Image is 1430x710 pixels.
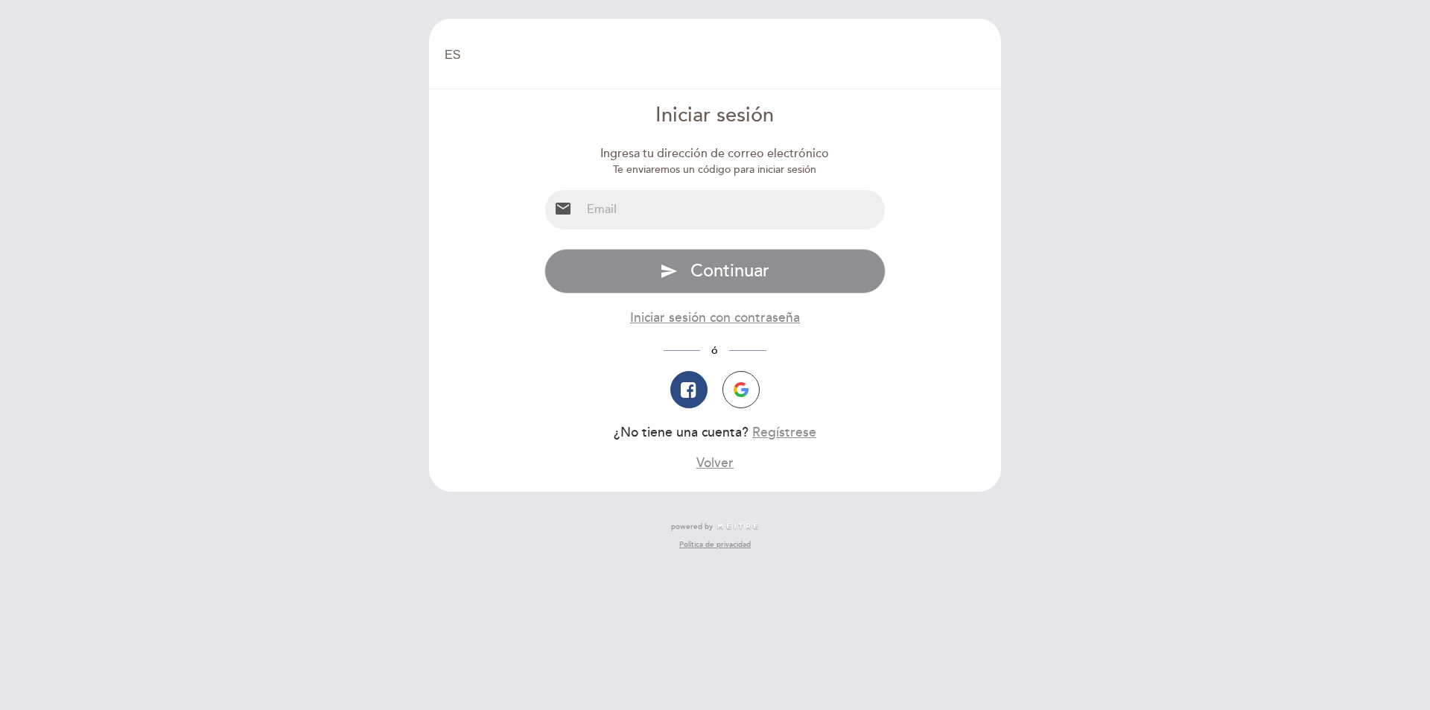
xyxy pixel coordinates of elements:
div: Ingresa tu dirección de correo electrónico [544,145,886,162]
span: Continuar [690,260,769,282]
a: powered by [671,522,759,532]
img: icon-google.png [734,382,749,397]
i: send [660,262,678,280]
button: Iniciar sesión con contraseña [630,308,800,327]
i: email [554,200,572,218]
input: Email [581,190,886,229]
div: Iniciar sesión [544,101,886,130]
span: ó [700,344,729,357]
button: Volver [696,454,734,472]
a: Política de privacidad [679,539,751,550]
button: send Continuar [544,249,886,294]
img: MEITRE [716,523,759,530]
span: powered by [671,522,713,532]
div: Te enviaremos un código para iniciar sesión [544,162,886,177]
button: Regístrese [752,423,816,442]
span: ¿No tiene una cuenta? [614,425,749,440]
